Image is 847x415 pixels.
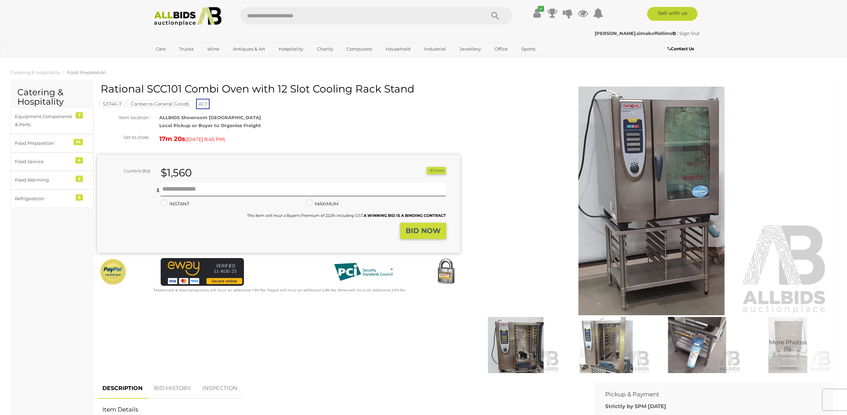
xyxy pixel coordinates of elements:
a: Trucks [175,43,198,55]
a: Cars [151,43,170,55]
a: [GEOGRAPHIC_DATA] [151,55,210,66]
div: 4 [75,157,83,164]
h2: Pickup & Payment [605,391,812,398]
b: Strictly by 5PM [DATE] [605,403,666,409]
a: [PERSON_NAME].simakoffellims [595,30,677,36]
a: Hospitality [274,43,308,55]
a: Catering & Hospitality [10,70,60,75]
a: INSPECTION [197,378,243,399]
a: More Photos(6) [744,317,831,373]
small: This Item will incur a Buyer's Premium of 22.5% including GST. [247,213,446,218]
strong: [PERSON_NAME].simakoffellims [595,30,676,36]
a: Food Service 4 [10,152,93,171]
a: Sell with us [647,7,697,21]
li: Unwatch this item [419,167,426,174]
span: [DATE] 8:45 PM [187,136,224,142]
img: Allbids.com.au [150,7,226,26]
mark: Canberra General Goods [127,100,193,107]
a: Sports [517,43,540,55]
img: Secured by Rapid SSL [432,258,460,286]
label: MAXIMUM [306,200,338,208]
img: Rational SCC101 Combi Oven with 12 Slot Cooling Rack Stand [744,317,831,373]
a: Food Warming 2 [10,171,93,189]
img: Rational SCC101 Combi Oven with 12 Slot Cooling Rack Stand [563,317,650,373]
a: Household [381,43,415,55]
img: Official PayPal Seal [99,258,127,286]
strong: BID NOW [406,227,441,235]
b: Contact Us [668,46,694,51]
a: Computers [342,43,376,55]
a: Office [490,43,512,55]
div: Equipment Components & Parts [15,113,72,129]
div: Set to close [92,133,154,141]
a: BID HISTORY [149,378,196,399]
a: Food Preparation 14 [10,134,93,152]
a: Contact Us [668,45,696,53]
a: 53746-7 [99,101,125,107]
span: | [677,30,678,36]
div: 14 [74,139,83,145]
strong: 17m 20s [159,135,185,143]
a: Jewellery [455,43,485,55]
h2: Item Details [102,406,579,413]
a: Charity [312,43,338,55]
strong: ALLBIDS Showroom [GEOGRAPHIC_DATA] [159,115,261,120]
small: Mastercard & Visa transactions will incur an additional 1.9% fee. Paypal will incur an additional... [153,288,406,292]
div: 2 [76,176,83,182]
a: Equipment Components & Parts 7 [10,107,93,134]
a: Food Preparation [67,70,106,75]
button: BID NOW [400,223,446,239]
img: eWAY Payment Gateway [161,258,244,286]
img: Rational SCC101 Combi Oven with 12 Slot Cooling Rack Stand [472,317,559,373]
a: DESCRIPTION [97,378,148,399]
b: A WINNING BID IS A BINDING CONTRACT [364,213,446,218]
div: Food Service [15,158,72,166]
a: Industrial [420,43,450,55]
a: Wine [203,43,224,55]
button: Share [427,167,446,174]
i: ✔ [538,6,544,12]
img: Rational SCC101 Combi Oven with 12 Slot Cooling Rack Stand [653,317,740,373]
h2: Catering & Hospitality [17,88,86,107]
div: Item location [92,114,154,122]
div: Food Warming [15,176,72,184]
a: ✔ [532,7,542,19]
strong: Local Pickup or Buyer to Organise Freight [159,123,261,128]
div: 7 [76,112,83,118]
mark: 53746-7 [99,100,125,107]
img: PCI DSS compliant [329,258,398,286]
span: ACT [196,99,210,109]
a: Sign Out [679,30,700,36]
strong: $1,560 [161,166,192,179]
span: More Photos (6) [769,339,806,352]
span: ( ) [185,136,225,142]
a: Antiques & Art [228,43,270,55]
div: Refrigeration [15,195,72,203]
h1: Rational SCC101 Combi Oven with 12 Slot Cooling Rack Stand [101,83,458,95]
div: 5 [76,194,83,201]
a: Canberra General Goods [127,101,193,107]
img: Rational SCC101 Combi Oven with 12 Slot Cooling Rack Stand [474,87,829,315]
div: Food Preparation [15,139,72,147]
label: INSTANT [161,200,189,208]
a: Refrigeration 5 [10,189,93,208]
button: Search [478,7,513,24]
div: Current Bid [97,167,155,175]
